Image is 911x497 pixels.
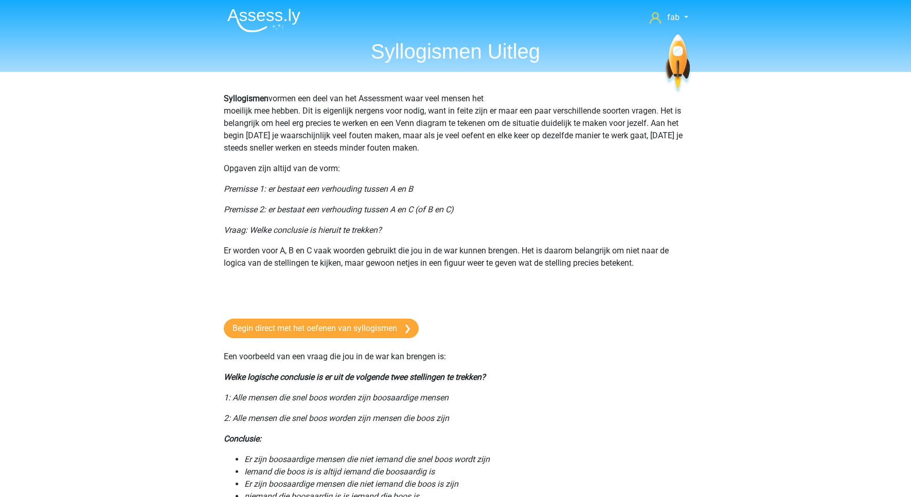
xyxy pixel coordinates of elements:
[224,184,413,194] i: Premisse 1: er bestaat een verhouding tussen A en B
[219,39,692,64] h1: Syllogismen Uitleg
[224,413,449,423] i: 2: Alle mensen die snel boos worden zijn mensen die boos zijn
[224,245,688,269] p: Er worden voor A, B en C vaak woorden gebruikt die jou in de war kunnen brengen. Het is daarom be...
[664,34,692,95] img: spaceship.7d73109d6933.svg
[224,225,382,235] i: Vraag: Welke conclusie is hieruit te trekken?
[244,467,435,476] i: Iemand die boos is is altijd iemand die boosaardig is
[405,324,410,334] img: arrow-right.e5bd35279c78.svg
[224,434,261,444] i: Conclusie:
[224,319,419,338] a: Begin direct met het oefenen van syllogismen
[224,94,269,103] b: Syllogismen
[227,8,300,32] img: Assessly
[224,205,454,214] i: Premisse 2: er bestaat een verhouding tussen A en C (of B en C)
[244,479,458,489] i: Er zijn boosaardige mensen die niet iemand die boos is zijn
[224,393,449,402] i: 1: Alle mensen die snel boos worden zijn boosaardige mensen
[646,11,692,24] a: fab
[224,162,688,175] p: Opgaven zijn altijd van de vorm:
[224,372,486,382] i: Welke logische conclusie is er uit de volgende twee stellingen te trekken?
[244,454,490,464] i: Er zijn boosaardige mensen die niet iemand die snel boos wordt zijn
[667,12,680,22] span: fab
[224,93,688,154] p: vormen een deel van het Assessment waar veel mensen het moeilijk mee hebben. Dit is eigenlijk ner...
[224,351,688,363] p: Een voorbeeld van een vraag die jou in de war kan brengen is:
